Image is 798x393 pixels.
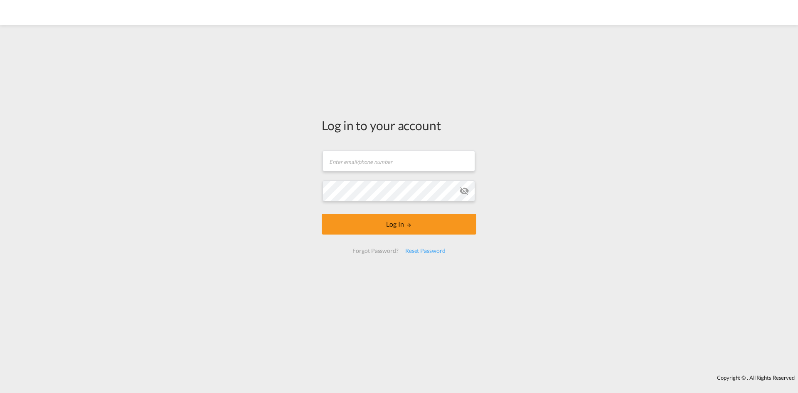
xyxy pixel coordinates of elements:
input: Enter email/phone number [323,151,475,171]
div: Reset Password [402,243,449,258]
button: LOGIN [322,214,476,235]
div: Forgot Password? [349,243,401,258]
div: Log in to your account [322,116,476,134]
md-icon: icon-eye-off [459,186,469,196]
